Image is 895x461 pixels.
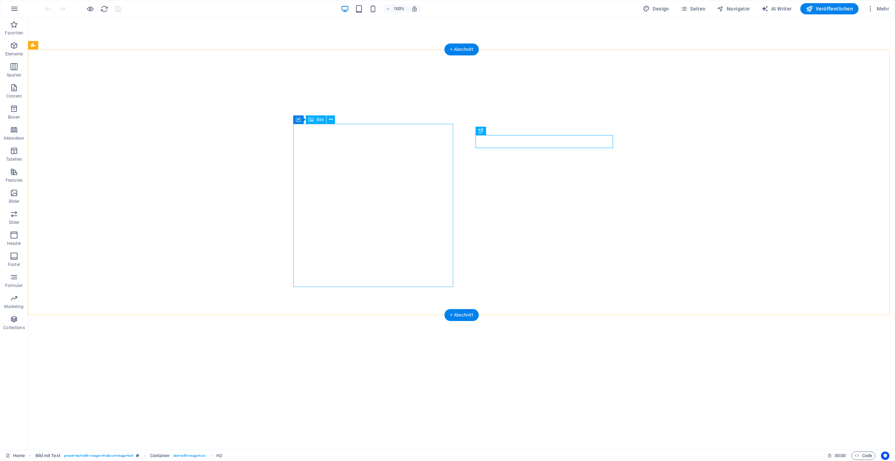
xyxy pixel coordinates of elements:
[5,30,23,36] p: Favoriten
[3,325,25,330] p: Collections
[678,3,708,14] button: Seiten
[9,220,20,225] p: Slider
[173,452,206,460] span: . text-with-image-box
[100,5,108,13] i: Seite neu laden
[680,5,706,12] span: Seiten
[4,304,23,309] p: Marketing
[643,5,669,12] span: Design
[5,283,23,288] p: Formular
[6,93,22,99] p: Content
[759,3,795,14] button: AI Writer
[835,452,846,460] span: 00 00
[714,3,753,14] button: Navigator
[7,72,21,78] p: Spalten
[855,452,872,460] span: Code
[393,5,404,13] h6: 100%
[35,452,60,460] span: Klick zum Auswählen. Doppelklick zum Bearbeiten
[35,452,222,460] nav: breadcrumb
[881,452,889,460] button: Usercentrics
[63,452,133,460] span: . preset-text-with-image-v4-about-image-text
[6,156,22,162] p: Tabellen
[864,3,892,14] button: Mehr
[4,135,24,141] p: Akkordeon
[444,44,479,55] div: + Abschnitt
[8,262,20,267] p: Footer
[867,5,889,12] span: Mehr
[411,6,418,12] i: Bei Größenänderung Zoomstufe automatisch an das gewählte Gerät anpassen.
[216,452,222,460] span: Klick zum Auswählen. Doppelklick zum Bearbeiten
[86,5,94,13] button: Klicke hier, um den Vorschau-Modus zu verlassen
[9,199,20,204] p: Bilder
[444,309,479,321] div: + Abschnitt
[800,3,859,14] button: Veröffentlichen
[640,3,672,14] div: Design (Strg+Alt+Y)
[316,118,323,122] span: Bild
[806,5,853,12] span: Veröffentlichen
[717,5,750,12] span: Navigator
[150,452,170,460] span: Klick zum Auswählen. Doppelklick zum Bearbeiten
[8,114,20,120] p: Boxen
[6,178,22,183] p: Features
[383,5,408,13] button: 100%
[7,241,21,246] p: Header
[100,5,108,13] button: reload
[640,3,672,14] button: Design
[136,454,139,457] i: Dieses Element ist ein anpassbares Preset
[852,452,875,460] button: Code
[840,453,841,458] span: :
[6,452,25,460] a: Klick, um Auswahl aufzuheben. Doppelklick öffnet Seitenverwaltung
[5,51,23,57] p: Elemente
[761,5,792,12] span: AI Writer
[827,452,846,460] h6: Session-Zeit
